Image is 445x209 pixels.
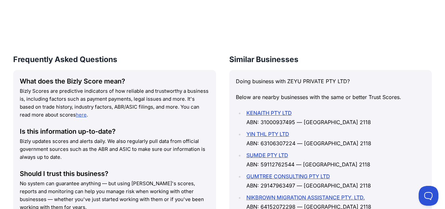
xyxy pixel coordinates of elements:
[76,112,87,118] a: here
[20,137,209,161] p: Bizly updates scores and alerts daily. We also regularly pull data from official government sourc...
[20,127,209,136] div: Is this information up-to-date?
[244,129,426,148] li: ABN: 63106307224 — [GEOGRAPHIC_DATA] 2118
[20,169,209,178] div: Should I trust this business?
[246,110,292,116] a: KENAITH PTY LTD
[236,92,426,102] p: Below are nearby businesses with the same or better Trust Scores.
[13,54,216,65] h3: Frequently Asked Questions
[244,172,426,190] li: ABN: 29147963497 — [GEOGRAPHIC_DATA] 2118
[246,194,365,201] a: NIKBROWN MIGRATION ASSISTANCE PTY. LTD.
[229,54,432,65] h3: Similar Businesses
[236,77,426,86] p: Doing business with ZEYU PRIVATE PTY LTD?
[246,131,289,137] a: YIN THL PTY LTD
[246,173,330,180] a: GUMTREE CONSULTING PTY LTD
[20,77,209,86] div: What does the Bizly Score mean?
[20,87,209,119] p: Bizly Scores are predictive indicators of how reliable and trustworthy a business is, including f...
[244,151,426,169] li: ABN: 59112762544 — [GEOGRAPHIC_DATA] 2118
[244,108,426,127] li: ABN: 31000937495 — [GEOGRAPHIC_DATA] 2118
[246,152,288,158] a: SUMDE PTY LTD
[419,186,438,206] iframe: Toggle Customer Support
